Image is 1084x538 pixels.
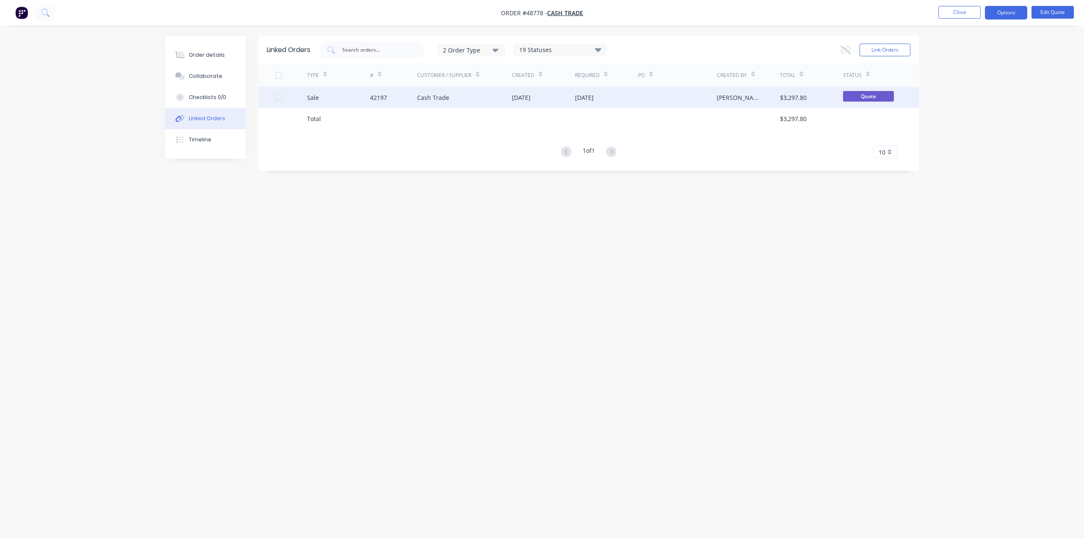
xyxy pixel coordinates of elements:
div: Order details [189,51,225,59]
div: [DATE] [512,93,531,102]
div: Cash Trade [417,93,449,102]
div: Customer / Supplier [417,72,471,79]
button: Timeline [165,129,246,150]
button: Order details [165,44,246,66]
a: Cash Trade [547,9,583,17]
button: 2 Order Type [437,44,505,56]
span: Order #48778 - [501,9,547,17]
div: Linked Orders [189,115,225,122]
div: Status [843,72,862,79]
div: Checklists 0/0 [189,94,226,101]
div: Total [307,114,321,123]
input: Search orders... [341,46,412,54]
button: Checklists 0/0 [165,87,246,108]
img: Factory [15,6,28,19]
div: 42197 [370,93,387,102]
div: # [370,72,373,79]
div: Sale [307,93,319,102]
div: $3,297.80 [780,93,807,102]
span: 10 [879,148,885,157]
span: Quote [843,91,894,102]
div: $3,297.80 [780,114,807,123]
div: Created By [717,72,747,79]
div: Total [780,72,795,79]
div: Collaborate [189,72,222,80]
div: Required [575,72,600,79]
div: Linked Orders [267,45,310,55]
div: 1 of 1 [583,146,595,158]
div: Created [512,72,534,79]
button: Linked Orders [165,108,246,129]
div: TYPE [307,72,319,79]
div: PO [638,72,645,79]
button: Edit Quote [1031,6,1074,19]
div: 2 Order Type [443,45,500,54]
button: Options [985,6,1027,19]
div: [PERSON_NAME] [717,93,763,102]
button: Collaborate [165,66,246,87]
div: [DATE] [575,93,594,102]
div: Timeline [189,136,211,143]
div: 19 Statuses [514,45,606,55]
button: Link Orders [860,44,910,56]
button: Close [938,6,981,19]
